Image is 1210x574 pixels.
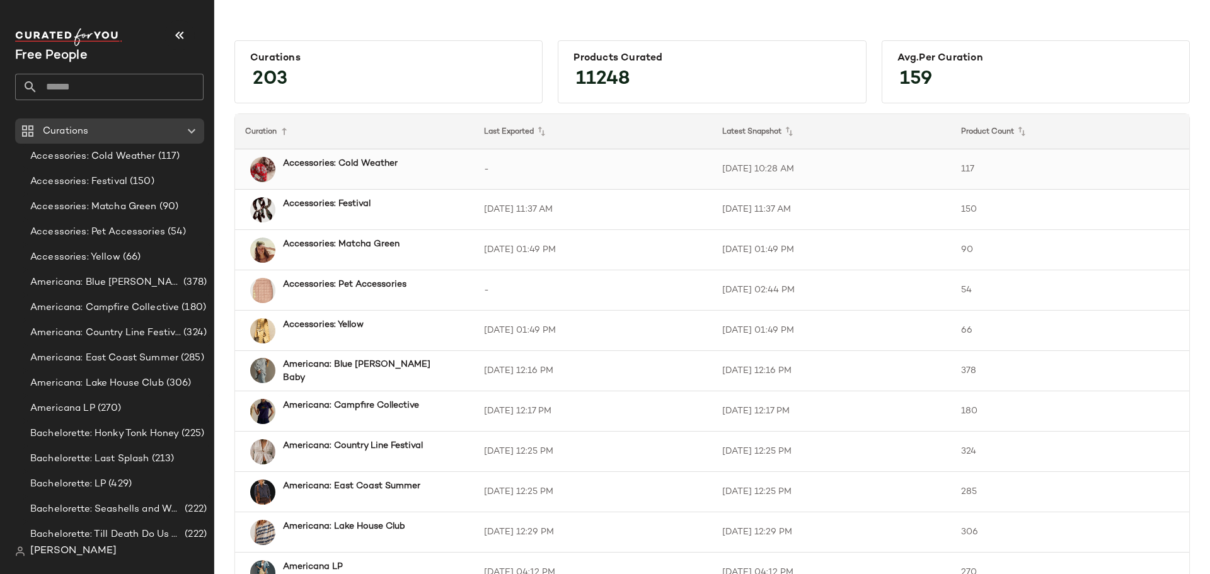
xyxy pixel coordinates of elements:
th: Latest Snapshot [712,114,951,149]
span: (117) [156,149,180,164]
span: Curations [43,124,88,139]
b: Accessories: Festival [283,197,371,210]
span: Accessories: Cold Weather [30,149,156,164]
td: [DATE] 12:25 PM [712,432,951,472]
td: [DATE] 12:25 PM [474,432,713,472]
td: - [474,270,713,311]
td: 378 [951,351,1190,391]
span: (180) [179,301,206,315]
span: Current Company Name [15,49,88,62]
td: [DATE] 01:49 PM [712,311,951,351]
td: [DATE] 12:29 PM [474,512,713,553]
td: 66 [951,311,1190,351]
td: [DATE] 02:44 PM [712,270,951,311]
span: Accessories: Pet Accessories [30,225,165,239]
td: [DATE] 01:49 PM [474,311,713,351]
span: (150) [127,175,154,189]
td: 54 [951,270,1190,311]
td: [DATE] 12:17 PM [712,391,951,432]
span: (54) [165,225,187,239]
th: Curation [235,114,474,149]
td: [DATE] 10:28 AM [712,149,951,190]
span: Accessories: Matcha Green [30,200,157,214]
img: 100047927_040_a [250,399,275,424]
td: [DATE] 01:49 PM [712,230,951,270]
td: [DATE] 12:17 PM [474,391,713,432]
td: [DATE] 12:16 PM [474,351,713,391]
div: Curations [250,52,527,64]
img: 96577754_020_0 [250,197,275,222]
span: (222) [182,527,207,542]
td: [DATE] 11:37 AM [712,190,951,230]
span: (378) [181,275,207,290]
b: Americana LP [283,560,343,573]
td: [DATE] 12:25 PM [712,472,951,512]
span: (270) [95,401,122,416]
span: Bachelorette: Last Splash [30,452,149,466]
b: Americana: East Coast Summer [283,479,420,493]
td: 285 [951,472,1190,512]
img: 102460862_021_0 [250,157,275,182]
td: 90 [951,230,1190,270]
span: (324) [181,326,207,340]
img: svg%3e [15,546,25,556]
div: Products Curated [573,52,850,64]
span: Bachelorette: Honky Tonk Honey [30,427,179,441]
td: [DATE] 01:49 PM [474,230,713,270]
td: [DATE] 12:25 PM [474,472,713,512]
b: Americana: Lake House Club [283,520,405,533]
span: 159 [887,57,945,102]
th: Last Exported [474,114,713,149]
span: (306) [164,376,192,391]
span: (66) [120,250,141,265]
span: Americana: Country Line Festival [30,326,181,340]
img: 99064768_031_a [250,238,275,263]
span: Americana LP [30,401,95,416]
td: [DATE] 12:29 PM [712,512,951,553]
td: - [474,149,713,190]
b: Accessories: Cold Weather [283,157,398,170]
span: (90) [157,200,179,214]
td: [DATE] 12:16 PM [712,351,951,391]
td: 150 [951,190,1190,230]
span: Americana: Lake House Club [30,376,164,391]
img: cfy_white_logo.C9jOOHJF.svg [15,28,122,46]
span: 11248 [563,57,643,102]
img: 95815080_004_b [250,278,275,303]
img: 83674770_024_a [250,520,275,545]
b: Americana: Country Line Festival [283,439,423,452]
td: [DATE] 11:37 AM [474,190,713,230]
img: 101180578_092_f [250,358,275,383]
td: 180 [951,391,1190,432]
b: Accessories: Matcha Green [283,238,400,251]
div: Avg.per Curation [897,52,1174,64]
span: [PERSON_NAME] [30,544,117,559]
span: Americana: Campfire Collective [30,301,179,315]
span: (429) [106,477,132,491]
span: Bachelorette: Till Death Do Us Party [30,527,182,542]
span: (285) [178,351,204,365]
img: 93911964_010_0 [250,439,275,464]
td: 117 [951,149,1190,190]
th: Product Count [951,114,1190,149]
img: 94919339_072_0 [250,318,275,343]
span: Bachelorette: Seashells and Wedding Bells [30,502,182,517]
b: Accessories: Yellow [283,318,364,331]
span: 203 [240,57,300,102]
img: 92425776_042_0 [250,479,275,505]
b: Americana: Blue [PERSON_NAME] Baby [283,358,451,384]
b: Americana: Campfire Collective [283,399,419,412]
span: Accessories: Festival [30,175,127,189]
td: 306 [951,512,1190,553]
span: (213) [149,452,175,466]
b: Accessories: Pet Accessories [283,278,406,291]
span: (225) [179,427,204,441]
span: Accessories: Yellow [30,250,120,265]
span: Americana: Blue [PERSON_NAME] Baby [30,275,181,290]
td: 324 [951,432,1190,472]
span: Americana: East Coast Summer [30,351,178,365]
span: Bachelorette: LP [30,477,106,491]
span: (222) [182,502,207,517]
